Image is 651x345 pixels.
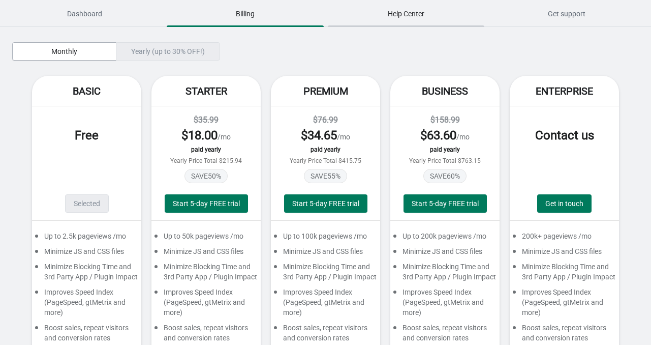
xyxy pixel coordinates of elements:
[181,128,218,142] span: $ 18.00
[162,114,251,126] div: $35.99
[32,262,141,287] div: Minimize Blocking Time and 3rd Party App / Plugin Impact
[412,199,479,208] span: Start 5-day FREE trial
[173,199,240,208] span: Start 5-day FREE trial
[390,287,500,323] div: Improves Speed Index (PageSpeed, gtMetrix and more)
[6,5,163,23] span: Dashboard
[390,231,500,246] div: Up to 200k pageviews /mo
[167,5,323,23] span: Billing
[400,146,489,153] div: paid yearly
[75,128,99,142] span: Free
[390,246,500,262] div: Minimize JS and CSS files
[32,287,141,323] div: Improves Speed Index (PageSpeed, gtMetrix and more)
[271,76,380,106] div: Premium
[292,199,359,208] span: Start 5-day FREE trial
[420,128,456,142] span: $ 63.60
[151,76,261,106] div: Starter
[537,194,592,213] a: Get in touch
[400,127,489,143] div: /mo
[162,157,251,164] div: Yearly Price Total $215.94
[390,76,500,106] div: Business
[545,199,583,208] span: Get in touch
[400,157,489,164] div: Yearly Price Total $763.15
[271,231,380,246] div: Up to 100k pageviews /mo
[162,127,251,143] div: /mo
[151,231,261,246] div: Up to 50k pageviews /mo
[304,169,347,183] span: SAVE 55 %
[271,262,380,287] div: Minimize Blocking Time and 3rd Party App / Plugin Impact
[151,246,261,262] div: Minimize JS and CSS files
[32,76,141,106] div: Basic
[32,246,141,262] div: Minimize JS and CSS files
[510,76,619,106] div: Enterprise
[535,128,594,142] span: Contact us
[165,194,248,213] button: Start 5-day FREE trial
[284,194,367,213] button: Start 5-day FREE trial
[271,246,380,262] div: Minimize JS and CSS files
[51,47,77,55] span: Monthly
[510,262,619,287] div: Minimize Blocking Time and 3rd Party App / Plugin Impact
[281,127,370,143] div: /mo
[488,5,645,23] span: Get support
[184,169,228,183] span: SAVE 50 %
[510,287,619,323] div: Improves Speed Index (PageSpeed, gtMetrix and more)
[151,262,261,287] div: Minimize Blocking Time and 3rd Party App / Plugin Impact
[271,287,380,323] div: Improves Speed Index (PageSpeed, gtMetrix and more)
[390,262,500,287] div: Minimize Blocking Time and 3rd Party App / Plugin Impact
[281,157,370,164] div: Yearly Price Total $415.75
[423,169,467,183] span: SAVE 60 %
[162,146,251,153] div: paid yearly
[281,114,370,126] div: $76.99
[32,231,141,246] div: Up to 2.5k pageviews /mo
[510,246,619,262] div: Minimize JS and CSS files
[404,194,487,213] button: Start 5-day FREE trial
[12,42,116,61] button: Monthly
[400,114,489,126] div: $158.99
[281,146,370,153] div: paid yearly
[151,287,261,323] div: Improves Speed Index (PageSpeed, gtMetrix and more)
[301,128,337,142] span: $ 34.65
[328,5,484,23] span: Help Center
[4,1,165,27] button: Dashboard
[510,231,619,246] div: 200k+ pageviews /mo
